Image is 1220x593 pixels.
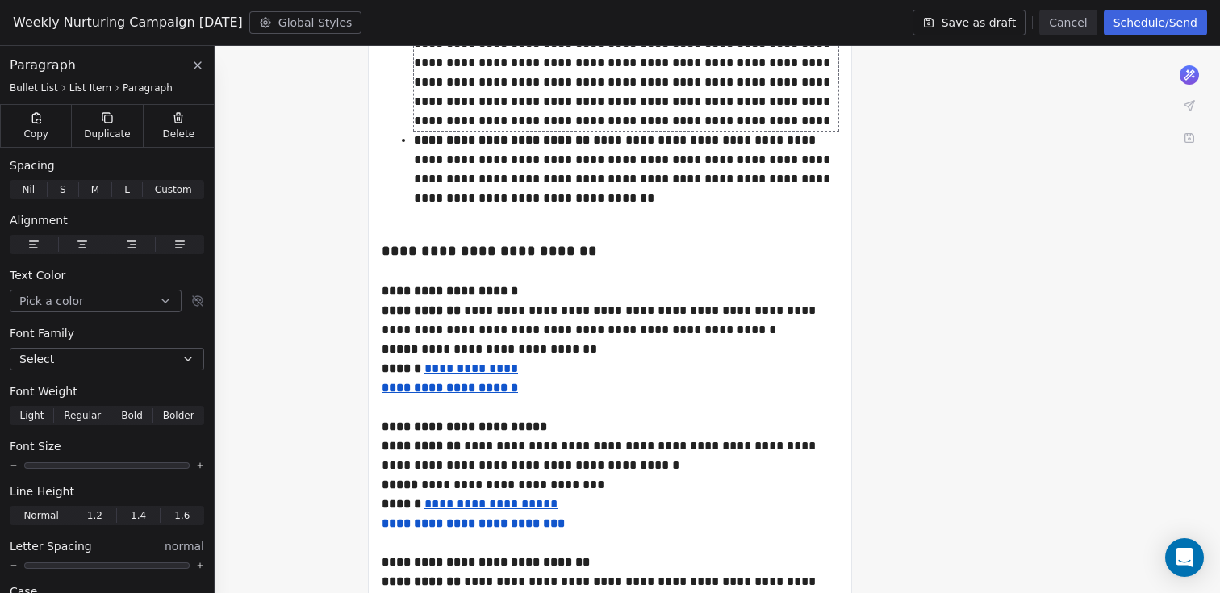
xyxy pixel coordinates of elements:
[10,212,68,228] span: Alignment
[64,408,101,423] span: Regular
[91,182,99,197] span: M
[165,538,204,554] span: normal
[19,408,44,423] span: Light
[163,127,195,140] span: Delete
[10,267,65,283] span: Text Color
[163,408,194,423] span: Bolder
[10,56,76,75] span: Paragraph
[1165,538,1204,577] div: Open Intercom Messenger
[10,538,92,554] span: Letter Spacing
[22,182,35,197] span: Nil
[913,10,1026,35] button: Save as draft
[10,483,74,499] span: Line Height
[10,290,182,312] button: Pick a color
[69,81,111,94] span: List Item
[1039,10,1097,35] button: Cancel
[10,325,74,341] span: Font Family
[10,438,61,454] span: Font Size
[10,383,77,399] span: Font Weight
[124,182,130,197] span: L
[121,408,143,423] span: Bold
[60,182,66,197] span: S
[23,127,48,140] span: Copy
[84,127,130,140] span: Duplicate
[174,508,190,523] span: 1.6
[19,351,54,367] span: Select
[249,11,362,34] button: Global Styles
[87,508,102,523] span: 1.2
[123,81,173,94] span: Paragraph
[23,508,58,523] span: Normal
[10,81,58,94] span: Bullet List
[10,157,55,173] span: Spacing
[13,13,243,32] span: Weekly Nurturing Campaign [DATE]
[1104,10,1207,35] button: Schedule/Send
[155,182,192,197] span: Custom
[131,508,146,523] span: 1.4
